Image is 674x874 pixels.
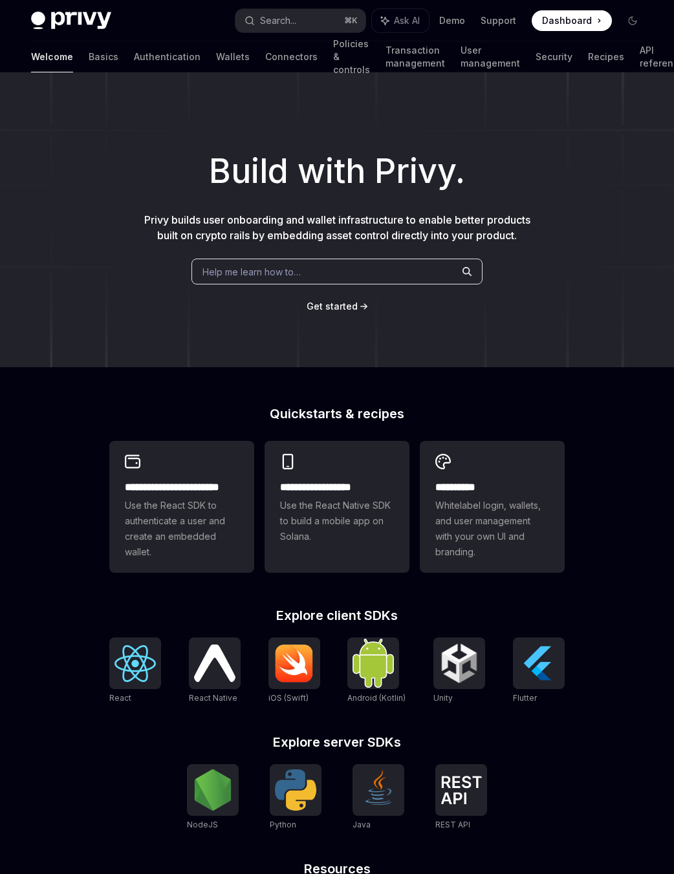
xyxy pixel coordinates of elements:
[439,643,480,684] img: Unity
[189,637,241,705] a: React NativeReact Native
[31,41,73,72] a: Welcome
[420,441,565,573] a: **** *****Whitelabel login, wallets, and user management with your own UI and branding.
[109,736,565,749] h2: Explore server SDKs
[347,693,406,703] span: Android (Kotlin)
[109,693,131,703] span: React
[270,820,296,829] span: Python
[270,764,321,831] a: PythonPython
[518,643,560,684] img: Flutter
[134,41,201,72] a: Authentication
[386,41,445,72] a: Transaction management
[481,14,516,27] a: Support
[307,300,358,313] a: Get started
[125,498,239,560] span: Use the React SDK to authenticate a user and create an embedded wallet.
[189,693,237,703] span: React Native
[194,645,235,681] img: React Native
[21,146,653,197] h1: Build with Privy.
[265,41,318,72] a: Connectors
[532,10,612,31] a: Dashboard
[202,265,301,279] span: Help me learn how to…
[344,16,358,26] span: ⌘ K
[435,498,549,560] span: Whitelabel login, wallets, and user management with your own UI and branding.
[333,41,370,72] a: Policies & controls
[622,10,643,31] button: Toggle dark mode
[144,213,530,242] span: Privy builds user onboarding and wallet infrastructure to enable better products built on crypto ...
[435,764,487,831] a: REST APIREST API
[440,776,482,804] img: REST API
[109,407,565,420] h2: Quickstarts & recipes
[394,14,420,27] span: Ask AI
[588,41,624,72] a: Recipes
[274,644,315,683] img: iOS (Swift)
[187,820,218,829] span: NodeJS
[31,12,111,30] img: dark logo
[109,609,565,622] h2: Explore client SDKs
[513,637,565,705] a: FlutterFlutter
[353,820,371,829] span: Java
[536,41,572,72] a: Security
[461,41,520,72] a: User management
[513,693,537,703] span: Flutter
[347,637,406,705] a: Android (Kotlin)Android (Kotlin)
[89,41,118,72] a: Basics
[268,637,320,705] a: iOS (Swift)iOS (Swift)
[307,301,358,312] span: Get started
[260,13,296,28] div: Search...
[192,769,234,811] img: NodeJS
[542,14,592,27] span: Dashboard
[109,637,161,705] a: ReactReact
[275,769,316,811] img: Python
[353,764,404,831] a: JavaJava
[216,41,250,72] a: Wallets
[433,637,485,705] a: UnityUnity
[435,820,470,829] span: REST API
[235,9,366,32] button: Search...⌘K
[433,693,453,703] span: Unity
[439,14,465,27] a: Demo
[280,498,394,544] span: Use the React Native SDK to build a mobile app on Solana.
[265,441,409,573] a: **** **** **** ***Use the React Native SDK to build a mobile app on Solana.
[114,645,156,682] img: React
[268,693,309,703] span: iOS (Swift)
[372,9,429,32] button: Ask AI
[187,764,239,831] a: NodeJSNodeJS
[358,769,399,811] img: Java
[353,639,394,687] img: Android (Kotlin)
